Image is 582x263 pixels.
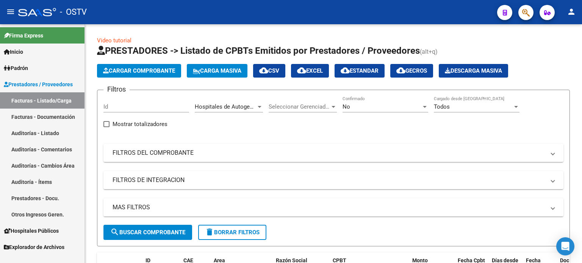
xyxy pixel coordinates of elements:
span: CSV [259,67,279,74]
app-download-masive: Descarga masiva de comprobantes (adjuntos) [439,64,508,78]
mat-icon: delete [205,227,214,237]
span: Cargar Comprobante [103,67,175,74]
button: Descarga Masiva [439,64,508,78]
mat-icon: cloud_download [341,66,350,75]
span: Hospitales Públicos [4,227,59,235]
span: Descarga Masiva [445,67,502,74]
mat-icon: cloud_download [297,66,306,75]
span: Hospitales de Autogestión [195,103,263,110]
mat-icon: cloud_download [259,66,268,75]
div: Open Intercom Messenger [556,237,574,255]
span: Inicio [4,48,23,56]
mat-icon: menu [6,7,15,16]
button: Cargar Comprobante [97,64,181,78]
span: Padrón [4,64,28,72]
mat-panel-title: MAS FILTROS [113,203,545,212]
button: Estandar [335,64,385,78]
span: Prestadores / Proveedores [4,80,73,89]
h3: Filtros [103,84,130,95]
button: Buscar Comprobante [103,225,192,240]
mat-panel-title: FILTROS DEL COMPROBANTE [113,149,545,157]
span: EXCEL [297,67,323,74]
span: Carga Masiva [193,67,241,74]
span: Todos [434,103,450,110]
span: No [343,103,350,110]
button: Carga Masiva [187,64,247,78]
span: - OSTV [60,4,87,20]
span: PRESTADORES -> Listado de CPBTs Emitidos por Prestadores / Proveedores [97,45,420,56]
span: Firma Express [4,31,43,40]
span: Explorador de Archivos [4,243,64,251]
span: (alt+q) [420,48,438,55]
button: EXCEL [291,64,329,78]
span: Seleccionar Gerenciador [269,103,330,110]
button: Borrar Filtros [198,225,266,240]
button: CSV [253,64,285,78]
a: Video tutorial [97,37,131,44]
mat-panel-title: FILTROS DE INTEGRACION [113,176,545,184]
span: Mostrar totalizadores [113,120,167,129]
mat-icon: cloud_download [396,66,405,75]
mat-expansion-panel-header: FILTROS DE INTEGRACION [103,171,563,189]
button: Gecros [390,64,433,78]
span: Estandar [341,67,379,74]
span: Borrar Filtros [205,229,260,236]
mat-expansion-panel-header: FILTROS DEL COMPROBANTE [103,144,563,162]
span: Buscar Comprobante [110,229,185,236]
mat-expansion-panel-header: MAS FILTROS [103,198,563,216]
mat-icon: person [567,7,576,16]
mat-icon: search [110,227,119,237]
span: Gecros [396,67,427,74]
